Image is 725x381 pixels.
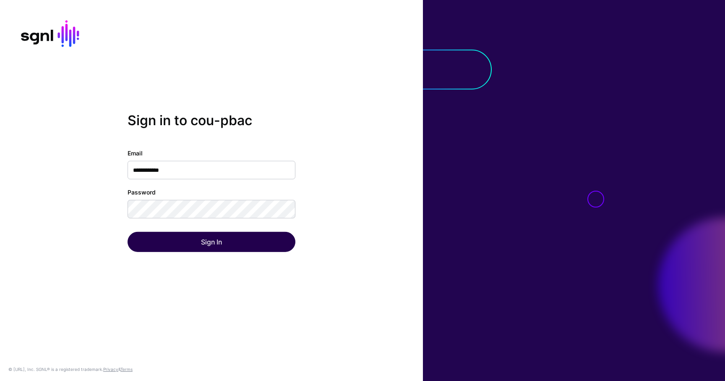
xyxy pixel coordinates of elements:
[128,188,156,197] label: Password
[103,367,118,372] a: Privacy
[128,112,295,128] h2: Sign in to cou-pbac
[120,367,133,372] a: Terms
[128,232,295,252] button: Sign In
[128,149,143,158] label: Email
[8,366,133,373] div: © [URL], Inc. SGNL® is a registered trademark. &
